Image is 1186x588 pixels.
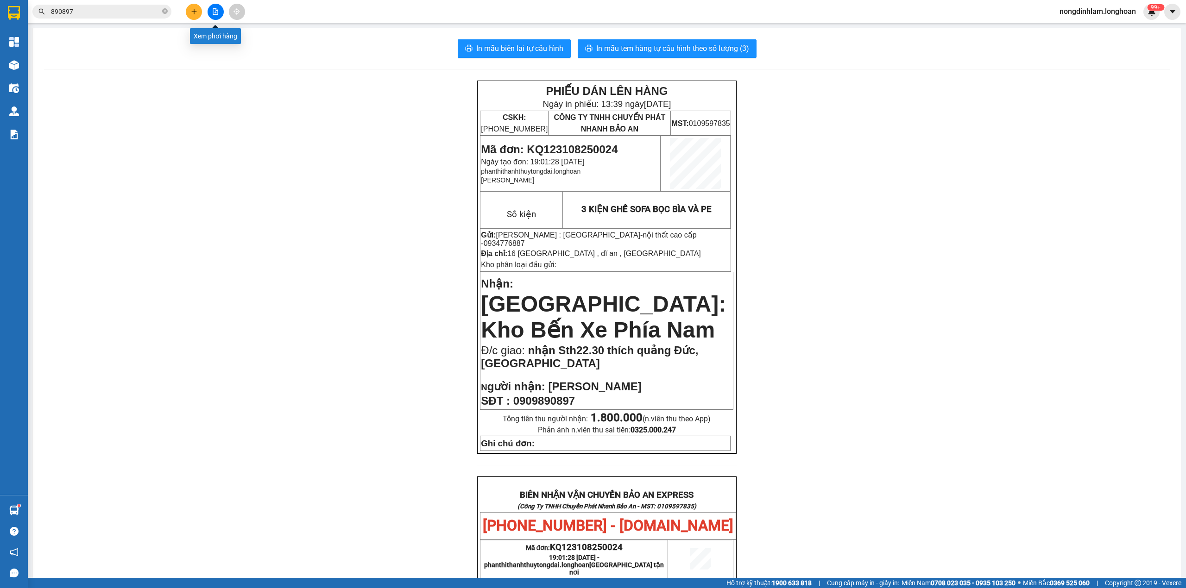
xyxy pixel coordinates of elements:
strong: Địa chỉ: [481,250,507,257]
span: Miền Nam [902,578,1016,588]
span: printer [585,44,593,53]
img: logo-vxr [8,6,20,20]
span: Số kiện [507,209,536,219]
span: KQ123108250024 [550,542,623,552]
img: warehouse-icon [9,106,19,116]
span: copyright [1135,580,1141,586]
span: Đ/c giao: [481,344,528,357]
span: close-circle [162,7,168,16]
sup: 1 [18,504,20,507]
span: [DATE] [644,99,671,109]
span: 16 [GEOGRAPHIC_DATA] , dĩ an , [GEOGRAPHIC_DATA] [507,250,701,257]
button: caret-down [1164,4,1180,20]
span: [PHONE_NUMBER] - [DOMAIN_NAME] [483,517,733,534]
span: Mã đơn: [526,544,623,551]
strong: Gửi: [481,231,496,239]
img: solution-icon [9,130,19,139]
span: [PERSON_NAME] : [GEOGRAPHIC_DATA] [496,231,640,239]
span: Tổng tiền thu người nhận: [503,414,711,423]
img: warehouse-icon [9,506,19,515]
span: Miền Bắc [1023,578,1090,588]
span: caret-down [1168,7,1177,16]
span: Mã đơn: KQ123108250024 [481,143,618,156]
span: In mẫu tem hàng tự cấu hình theo số lượng (3) [596,43,749,54]
span: Nhận: [481,277,513,290]
span: aim [233,8,240,15]
span: phanthithanhthuytongdai.longhoan [481,168,580,175]
span: ⚪️ [1018,581,1021,585]
button: printerIn mẫu biên lai tự cấu hình [458,39,571,58]
input: Tìm tên, số ĐT hoặc mã đơn [51,6,160,17]
span: | [1097,578,1098,588]
span: notification [10,548,19,557]
button: plus [186,4,202,20]
strong: Ghi chú đơn: [481,438,535,448]
span: 0109597835 [671,119,730,127]
strong: PHIẾU DÁN LÊN HÀNG [546,85,668,97]
img: warehouse-icon [9,83,19,93]
sup: 283 [1147,4,1164,11]
strong: BIÊN NHẬN VẬN CHUYỂN BẢO AN EXPRESS [520,490,694,500]
span: nội thất cao cấp - [481,231,696,247]
strong: MST: [671,119,688,127]
img: warehouse-icon [9,60,19,70]
span: Hỗ trợ kỹ thuật: [726,578,812,588]
strong: (Công Ty TNHH Chuyển Phát Nhanh Bảo An - MST: 0109597835) [517,503,696,510]
strong: CSKH: [503,113,526,121]
span: [GEOGRAPHIC_DATA] tận nơi [569,561,664,576]
span: file-add [212,8,219,15]
span: gười nhận: [487,380,545,393]
button: file-add [208,4,224,20]
span: [PERSON_NAME] [481,176,534,184]
strong: 1900 633 818 [772,579,812,587]
span: nongdinhlam.longhoan [1052,6,1143,17]
span: Ngày in phiếu: 13:39 ngày [543,99,671,109]
button: printerIn mẫu tem hàng tự cấu hình theo số lượng (3) [578,39,757,58]
strong: N [481,382,545,392]
span: - [481,231,696,247]
span: Cung cấp máy in - giấy in: [827,578,899,588]
span: printer [465,44,473,53]
img: dashboard-icon [9,37,19,47]
span: phanthithanhthuytongdai.longhoan [484,561,664,576]
span: [PERSON_NAME] [548,380,641,393]
strong: 0369 525 060 [1050,579,1090,587]
span: [GEOGRAPHIC_DATA]: Kho Bến Xe Phía Nam [481,292,726,342]
button: aim [229,4,245,20]
span: 0934776887 [484,239,525,247]
span: In mẫu biên lai tự cấu hình [476,43,563,54]
span: Ngày tạo đơn: 19:01:28 [DATE] [481,158,584,166]
strong: SĐT : [481,394,510,407]
span: | [819,578,820,588]
span: 19:01:28 [DATE] - [484,554,664,576]
span: nhận Sth22.30 thích quảng Đức,[GEOGRAPHIC_DATA] [481,344,698,369]
div: Xem phơi hàng [190,28,241,44]
strong: 0325.000.247 [631,425,676,434]
span: Phản ánh n.viên thu sai tiền: [538,425,676,434]
img: icon-new-feature [1148,7,1156,16]
span: 0909890897 [513,394,575,407]
span: search [38,8,45,15]
span: 3 KIỆN GHẾ SOFA BỌC BÌA VÀ PE [581,204,712,214]
span: close-circle [162,8,168,14]
span: (n.viên thu theo App) [591,414,711,423]
span: Kho phân loại đầu gửi: [481,261,556,269]
span: plus [191,8,197,15]
span: [PHONE_NUMBER] [481,113,548,133]
span: message [10,569,19,577]
span: CÔNG TY TNHH CHUYỂN PHÁT NHANH BẢO AN [554,113,665,133]
span: question-circle [10,527,19,536]
strong: 0708 023 035 - 0935 103 250 [931,579,1016,587]
strong: 1.800.000 [591,411,643,424]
